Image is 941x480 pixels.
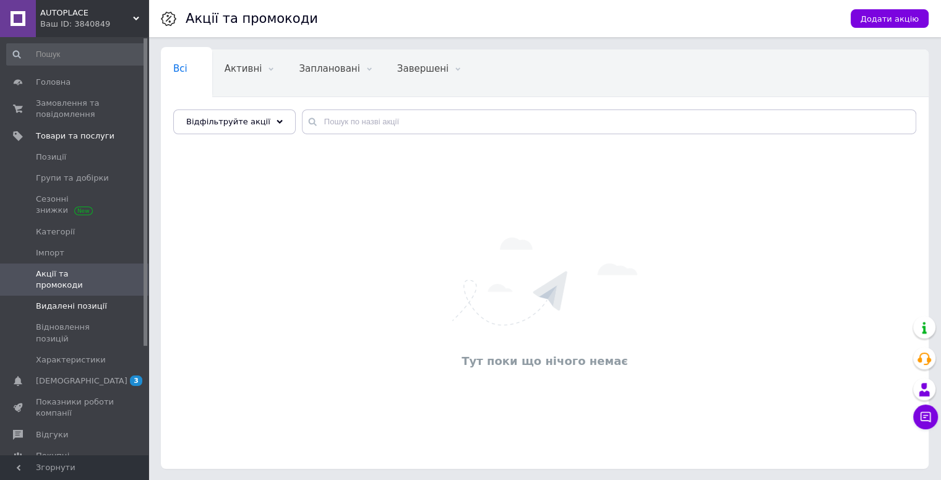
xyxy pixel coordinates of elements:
span: Позиції [36,152,66,163]
span: Замовлення та повідомлення [36,98,114,120]
h1: Акції та промокоди [186,11,318,26]
span: Групи та добірки [36,173,109,184]
span: Категорії [36,226,75,238]
span: AUTOPLACE [40,7,133,19]
span: Всі [173,63,187,74]
span: Відгуки [36,429,68,440]
span: Сезонні знижки [36,194,114,216]
span: 3 [130,375,142,386]
span: Відфільтруйте акції [186,117,270,126]
span: Покупці [36,450,69,461]
span: Заплановані [299,63,359,74]
span: Характеристики [36,354,106,366]
input: Пошук [6,43,146,66]
span: Активні [225,63,262,74]
div: Ваш ID: 3840849 [40,19,148,30]
span: Показники роботи компанії [36,396,114,419]
span: Товари та послуги [36,131,114,142]
button: Чат з покупцем [913,405,938,429]
span: Головна [36,77,71,88]
div: Тут поки що нічого немає [167,353,922,369]
span: Архів [173,110,199,121]
button: Додати акцію [851,9,929,28]
span: Акції та промокоди [36,268,114,291]
span: Відновлення позицій [36,322,114,344]
span: [DEMOGRAPHIC_DATA] [36,375,127,387]
span: Імпорт [36,247,64,259]
span: Додати акцію [861,14,919,24]
span: Завершені [397,63,449,74]
input: Пошук по назві акції [302,109,916,134]
span: Видалені позиції [36,301,107,312]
